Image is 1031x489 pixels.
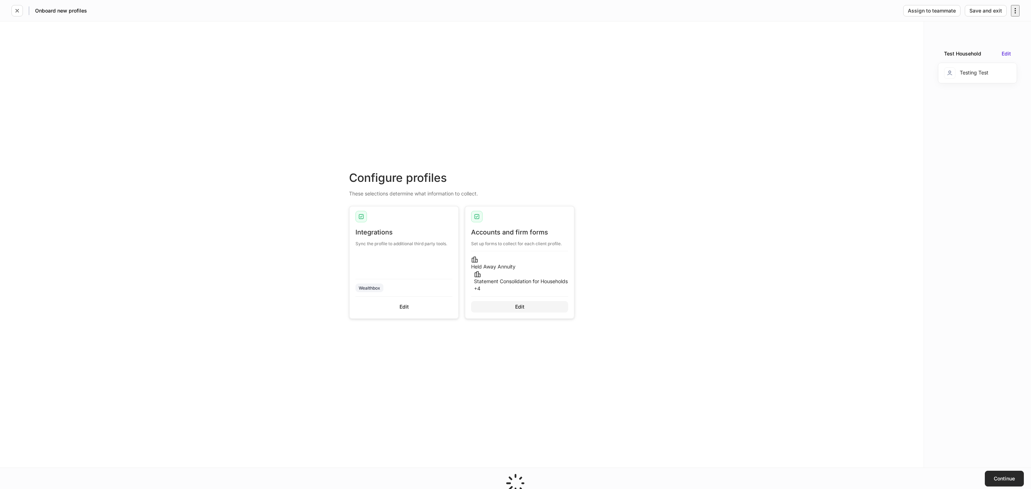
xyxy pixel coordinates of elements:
div: Continue [994,476,1015,481]
div: Testing Test [944,67,988,79]
div: These selections determine what information to collect. [349,186,575,197]
button: Assign to teammate [903,5,960,16]
button: Edit [1002,51,1011,56]
button: Continue [985,471,1024,486]
div: Configure profiles [349,170,575,186]
button: Edit [355,301,452,313]
div: Edit [515,304,524,309]
div: Held Away Annuity [471,263,515,270]
div: Sync the profile to additional third party tools. [355,237,452,247]
div: Wealthbox [359,285,380,291]
h5: Onboard new profiles [35,7,87,14]
span: + 4 [474,285,480,291]
div: Test Household [944,50,981,57]
div: Edit [400,304,409,309]
div: Assign to teammate [908,8,956,13]
div: Accounts and firm forms [471,228,568,237]
button: Save and exit [965,5,1007,16]
div: Save and exit [969,8,1002,13]
div: Statement Consolidation for Households [474,278,568,285]
button: Edit [471,301,568,313]
div: Integrations [355,228,452,237]
div: Set up forms to collect for each client profile. [471,237,568,247]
